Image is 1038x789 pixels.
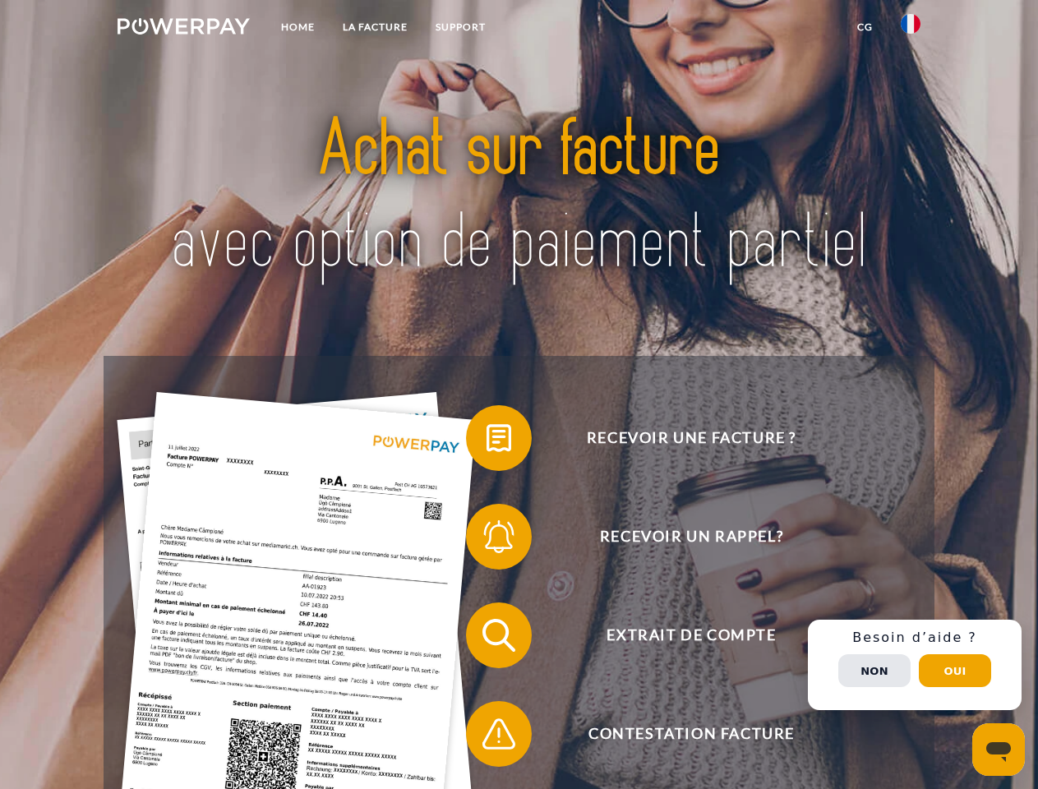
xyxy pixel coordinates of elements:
img: qb_search.svg [478,615,519,656]
img: fr [901,14,920,34]
img: qb_warning.svg [478,713,519,754]
button: Extrait de compte [466,602,893,668]
img: qb_bill.svg [478,418,519,459]
h3: Besoin d’aide ? [818,630,1012,646]
span: Extrait de compte [490,602,893,668]
span: Recevoir un rappel? [490,504,893,570]
a: CG [843,12,887,42]
a: Support [422,12,500,42]
img: title-powerpay_fr.svg [157,79,881,315]
span: Contestation Facture [490,701,893,767]
button: Recevoir une facture ? [466,405,893,471]
iframe: Bouton de lancement de la fenêtre de messagerie [972,723,1025,776]
div: Schnellhilfe [808,620,1022,710]
span: Recevoir une facture ? [490,405,893,471]
button: Non [838,654,911,687]
button: Oui [919,654,991,687]
button: Contestation Facture [466,701,893,767]
img: qb_bell.svg [478,516,519,557]
button: Recevoir un rappel? [466,504,893,570]
a: Home [267,12,329,42]
img: logo-powerpay-white.svg [118,18,250,35]
a: LA FACTURE [329,12,422,42]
